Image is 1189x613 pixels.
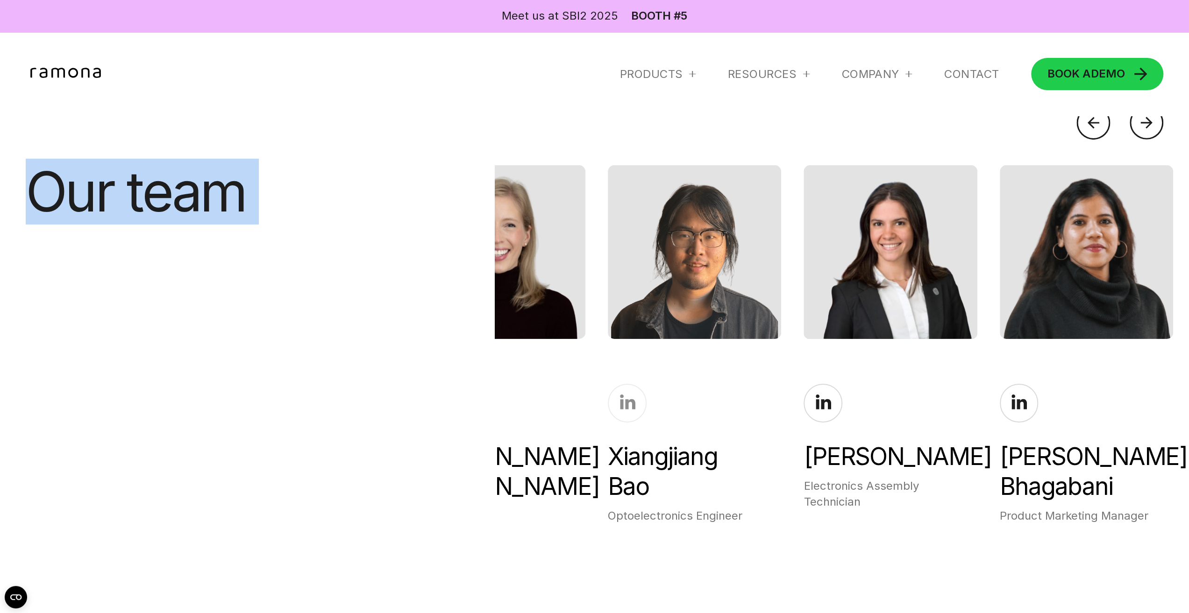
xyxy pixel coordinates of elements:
div: DEMO [1047,68,1125,79]
div: Company [841,67,912,81]
div: [PERSON_NAME] [1000,442,1173,501]
div: RESOURCES [728,67,797,81]
div: Meet us at SBI2 2025 [502,8,618,24]
div: Company [841,67,899,81]
span: [PERSON_NAME] [412,472,585,501]
span: BOOK A [1047,67,1090,80]
a: BOOK ADEMO [1031,58,1163,90]
div: RESOURCES [728,67,810,81]
div: Optoelectronics Engineer [608,508,781,524]
div: Products [620,67,696,81]
a: Booth #5 [631,10,687,21]
button: Open CMP widget [5,586,27,608]
div: Chief of Staff [412,508,585,524]
div: Xiangjiang [608,442,781,501]
a: home [26,68,109,81]
span: Bao [608,472,781,501]
span: Bhagabani [1000,472,1173,501]
div: Products [620,67,683,81]
h1: Our team [26,165,291,219]
div: [PERSON_NAME] [804,442,977,472]
a: Contact [944,67,999,81]
div: [PERSON_NAME] [412,442,585,501]
div: Product Marketing Manager [1000,508,1173,524]
div: Electronics Assembly Technician [804,478,977,510]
